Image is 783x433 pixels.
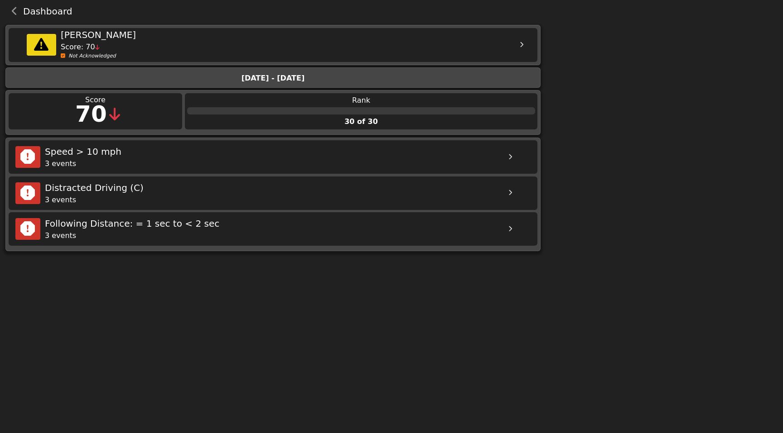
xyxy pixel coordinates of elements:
[61,42,515,52] div: Score: 70
[9,95,183,105] div: Score
[23,7,72,16] span: Dashboard
[45,181,499,195] div: Distracted Driving (C)
[11,73,535,84] div: [DATE] - [DATE]
[185,116,537,127] div: 30 of 30
[75,97,107,131] div: 70
[45,145,499,158] div: Speed > 10 mph
[45,195,499,205] div: 3 events
[185,95,537,106] div: Rank
[6,5,23,18] button: back navigation
[45,217,499,230] div: Following Distance: = 1 sec to < 2 sec
[61,28,515,42] div: [PERSON_NAME]
[45,158,499,169] div: 3 events
[45,230,499,241] div: 3 events
[61,52,515,60] div: Not Acknowledged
